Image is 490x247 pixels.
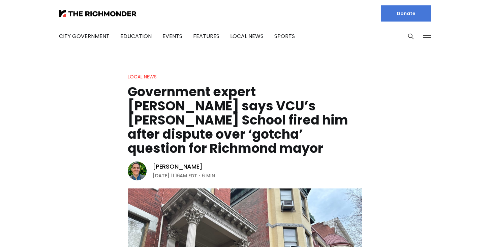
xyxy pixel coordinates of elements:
a: [PERSON_NAME] [153,163,203,171]
a: Events [162,32,182,40]
a: Education [120,32,152,40]
a: Donate [381,5,431,22]
a: City Government [59,32,110,40]
a: Local News [230,32,264,40]
time: [DATE] 11:16AM EDT [153,172,197,180]
button: Search this site [406,31,416,41]
h1: Government expert [PERSON_NAME] says VCU’s [PERSON_NAME] School fired him after dispute over ‘got... [128,85,362,155]
img: Graham Moomaw [128,162,147,180]
a: Features [193,32,219,40]
span: 6 min [202,172,215,180]
a: Local News [128,73,157,80]
a: Sports [274,32,295,40]
img: The Richmonder [59,10,136,17]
